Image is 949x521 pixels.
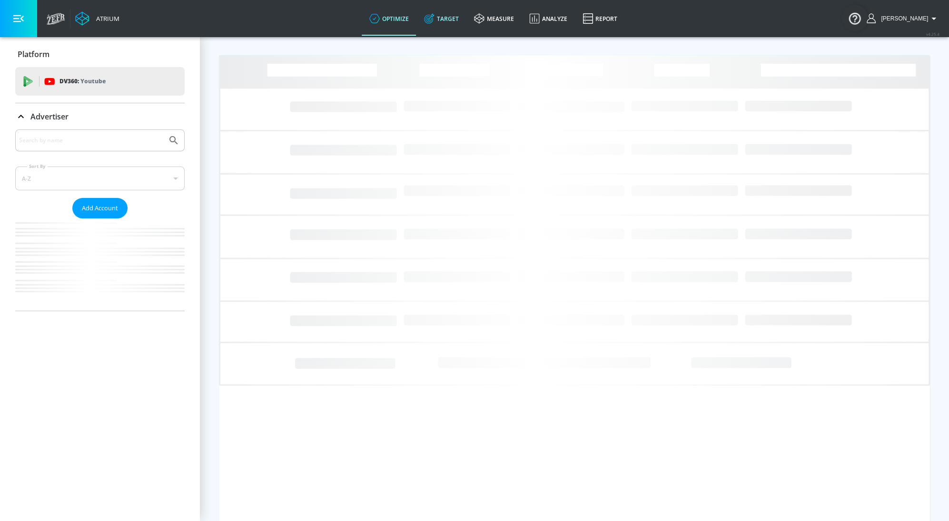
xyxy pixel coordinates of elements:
[926,31,939,37] span: v 4.25.4
[877,15,928,22] span: login as: veronica.hernandez@zefr.com
[75,11,119,26] a: Atrium
[80,76,106,86] p: Youtube
[15,129,185,311] div: Advertiser
[15,218,185,311] nav: list of Advertiser
[19,134,163,147] input: Search by name
[522,1,575,36] a: Analyze
[841,5,868,31] button: Open Resource Center
[30,111,69,122] p: Advertiser
[72,198,128,218] button: Add Account
[15,103,185,130] div: Advertiser
[59,76,106,87] p: DV360:
[18,49,49,59] p: Platform
[575,1,625,36] a: Report
[82,203,118,214] span: Add Account
[15,41,185,68] div: Platform
[362,1,416,36] a: optimize
[15,67,185,96] div: DV360: Youtube
[27,163,48,169] label: Sort By
[466,1,522,36] a: measure
[15,167,185,190] div: A-Z
[867,13,939,24] button: [PERSON_NAME]
[92,14,119,23] div: Atrium
[416,1,466,36] a: Target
